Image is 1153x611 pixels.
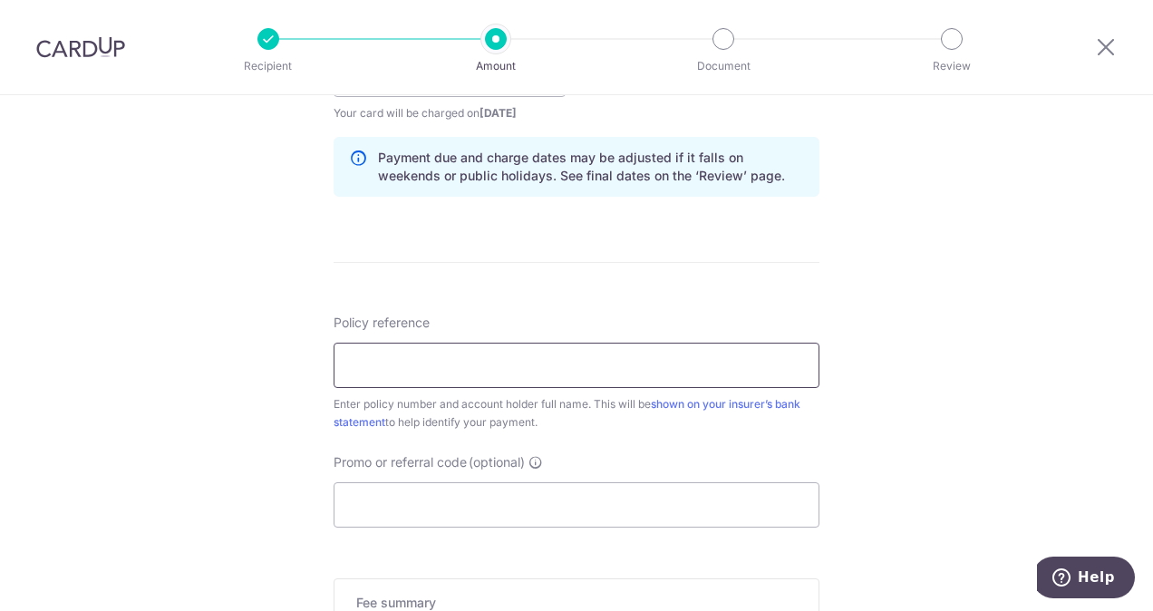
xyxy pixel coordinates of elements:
span: (optional) [469,453,525,471]
span: Your card will be charged on [334,104,566,122]
img: CardUp [36,36,125,58]
p: Recipient [201,57,335,75]
label: Policy reference [334,314,430,332]
iframe: Opens a widget where you can find more information [1037,557,1135,602]
p: Amount [429,57,563,75]
div: Enter policy number and account holder full name. This will be to help identify your payment. [334,395,819,432]
p: Payment due and charge dates may be adjusted if it falls on weekends or public holidays. See fina... [378,149,804,185]
p: Review [885,57,1019,75]
span: Promo or referral code [334,453,467,471]
p: Document [656,57,790,75]
span: [DATE] [480,106,517,120]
